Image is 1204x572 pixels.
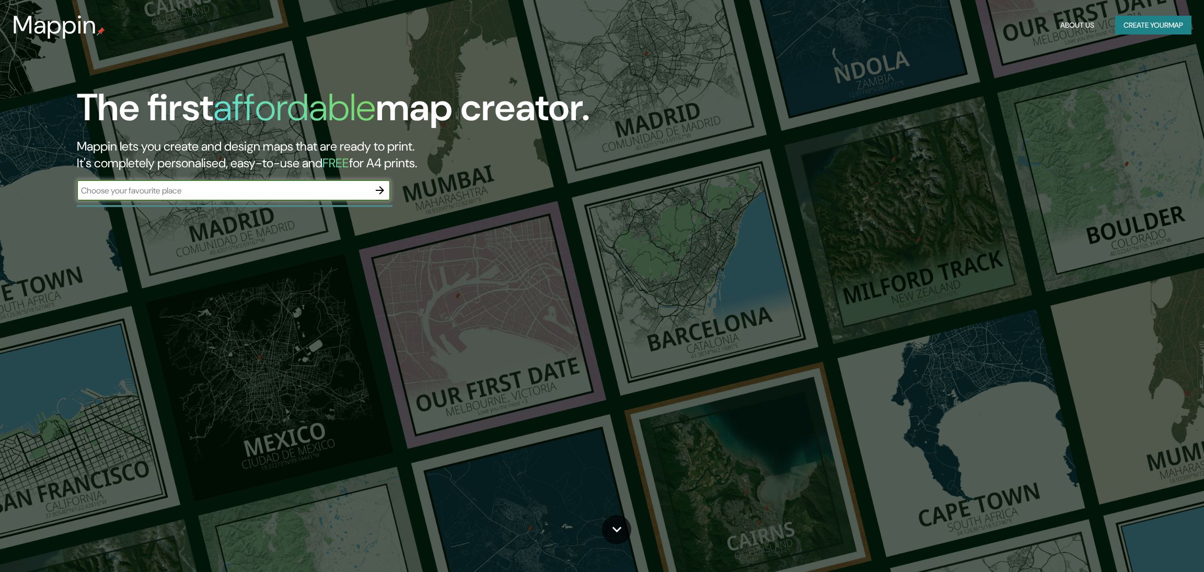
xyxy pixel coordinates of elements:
[213,83,376,132] h1: affordable
[77,86,590,138] h1: The first map creator.
[97,27,105,36] img: mappin-pin
[1111,531,1193,560] iframe: Help widget launcher
[1115,16,1191,35] button: Create yourmap
[322,155,349,171] h5: FREE
[77,138,679,171] h2: Mappin lets you create and design maps that are ready to print. It's completely personalised, eas...
[13,10,97,40] h3: Mappin
[1056,16,1098,35] button: About Us
[77,185,369,197] input: Choose your favourite place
